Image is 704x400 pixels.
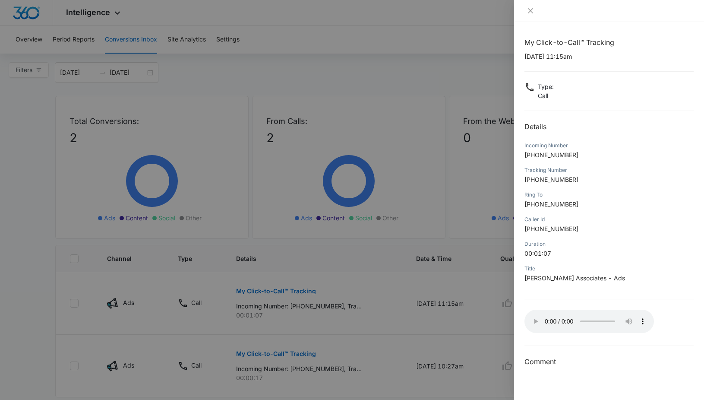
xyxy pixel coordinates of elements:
img: logo_orange.svg [14,14,21,21]
div: Keywords by Traffic [95,51,145,57]
p: Call [538,91,554,100]
span: [PHONE_NUMBER] [524,200,578,208]
span: [PERSON_NAME] Associates - Ads [524,274,625,282]
div: Duration [524,240,694,248]
h2: Details [524,121,694,132]
span: [PHONE_NUMBER] [524,176,578,183]
div: Domain: [DOMAIN_NAME] [22,22,95,29]
p: Type : [538,82,554,91]
img: tab_keywords_by_traffic_grey.svg [86,50,93,57]
div: Caller Id [524,216,694,223]
button: Close [524,7,537,15]
span: close [527,7,534,14]
div: Title [524,265,694,273]
span: 00:01:07 [524,250,551,257]
audio: Your browser does not support the audio tag. [524,310,654,333]
span: [PHONE_NUMBER] [524,225,578,232]
div: Ring To [524,191,694,199]
img: website_grey.svg [14,22,21,29]
div: v 4.0.25 [24,14,42,21]
div: Domain Overview [33,51,77,57]
div: Incoming Number [524,142,694,149]
h1: My Click-to-Call™ Tracking [524,37,694,48]
div: Tracking Number [524,166,694,174]
p: [DATE] 11:15am [524,52,694,61]
h3: Comment [524,356,694,367]
span: [PHONE_NUMBER] [524,151,578,159]
img: tab_domain_overview_orange.svg [23,50,30,57]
